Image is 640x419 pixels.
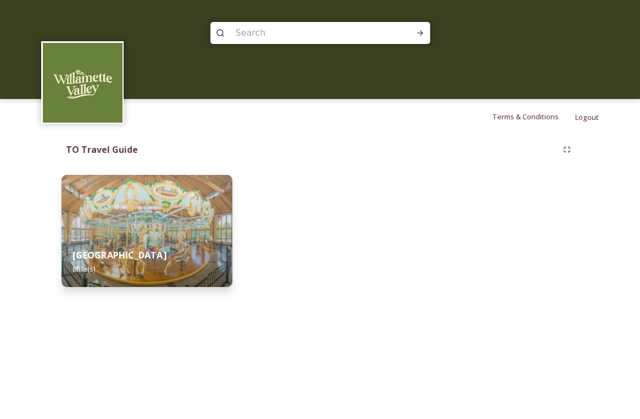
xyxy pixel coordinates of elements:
input: Search [230,21,381,45]
strong: [GEOGRAPHIC_DATA] [73,249,166,261]
span: Terms & Conditions [492,112,559,122]
span: 8 file(s) [73,264,95,274]
strong: TO Travel Guide [66,144,138,156]
span: Logout [575,112,599,122]
img: images.png [43,43,123,123]
img: f125a1c7-09ef-4635-995e-9960aef885f2.jpg [62,175,232,287]
a: Terms & Conditions [492,110,575,123]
